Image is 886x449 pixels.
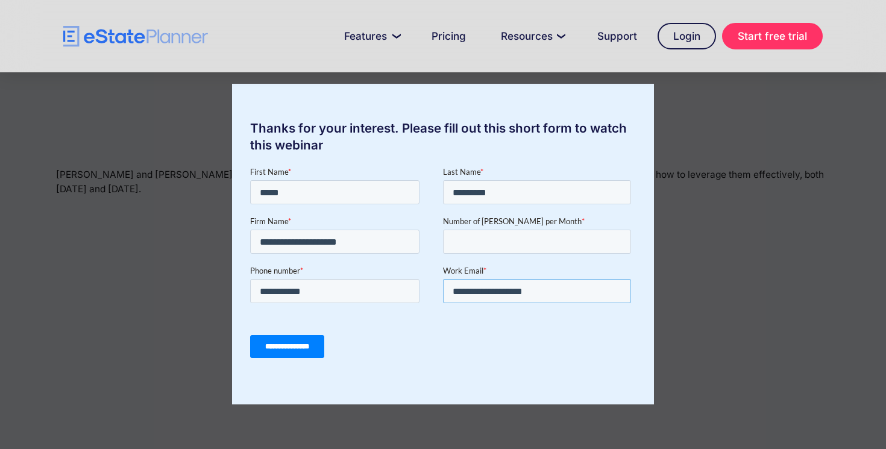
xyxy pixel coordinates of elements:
[330,24,411,48] a: Features
[232,120,654,154] div: Thanks for your interest. Please fill out this short form to watch this webinar
[658,23,716,49] a: Login
[250,166,636,368] iframe: Form 0
[63,26,208,47] a: home
[722,23,823,49] a: Start free trial
[417,24,480,48] a: Pricing
[486,24,577,48] a: Resources
[583,24,652,48] a: Support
